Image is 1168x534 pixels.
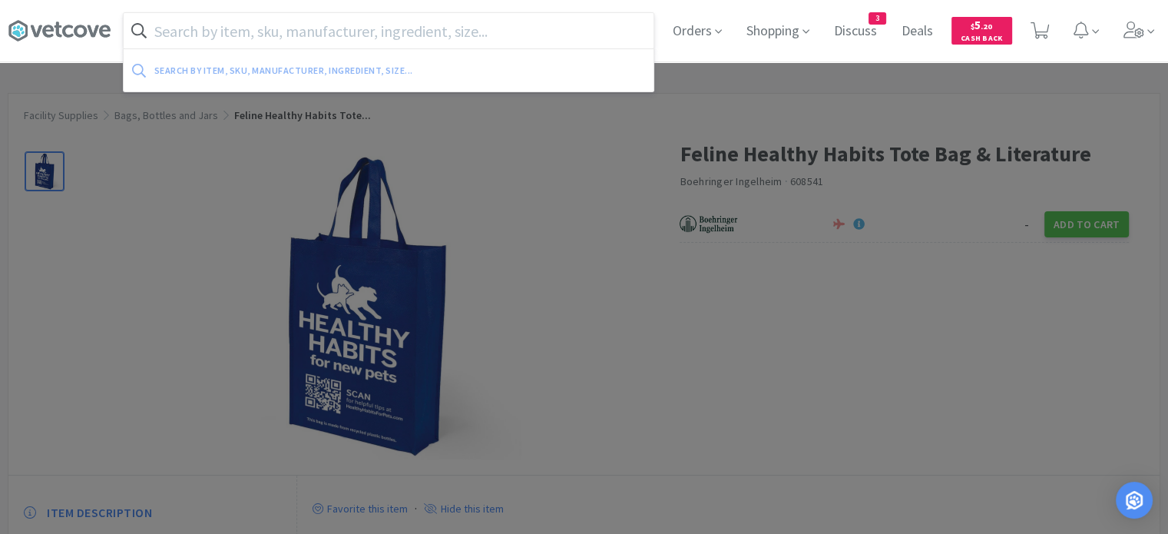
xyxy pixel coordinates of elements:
span: 5 [971,18,992,32]
span: . 20 [981,22,992,32]
div: Search by item, sku, manufacturer, ingredient, size... [154,58,529,82]
a: Deals [895,25,939,38]
a: Discuss3 [828,25,883,38]
div: Open Intercom Messenger [1116,482,1153,519]
span: 3 [869,13,885,24]
span: Cash Back [961,35,1003,45]
input: Search by item, sku, manufacturer, ingredient, size... [124,13,653,48]
span: $ [971,22,974,32]
a: $5.20Cash Back [951,10,1012,51]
